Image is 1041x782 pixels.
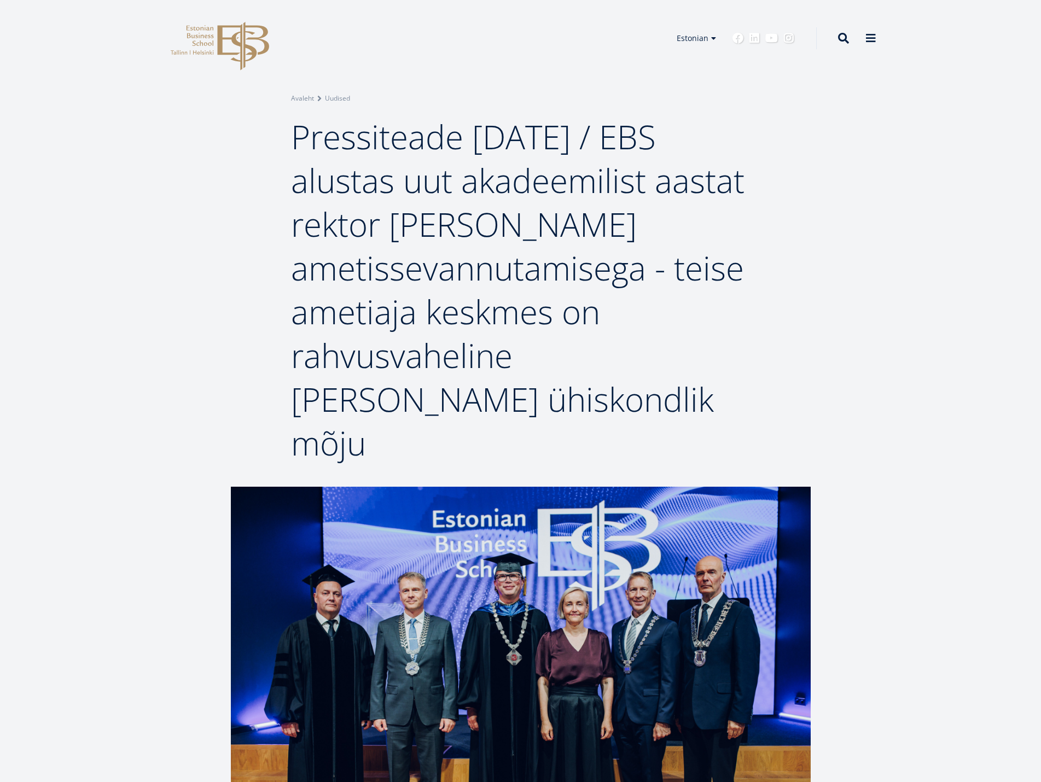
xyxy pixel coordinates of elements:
[749,33,760,44] a: Linkedin
[291,93,314,104] a: Avaleht
[325,93,350,104] a: Uudised
[291,114,745,465] span: Pressiteade [DATE] / EBS alustas uut akadeemilist aastat rektor [PERSON_NAME] ametissevannutamise...
[765,33,778,44] a: Youtube
[732,33,743,44] a: Facebook
[783,33,794,44] a: Instagram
